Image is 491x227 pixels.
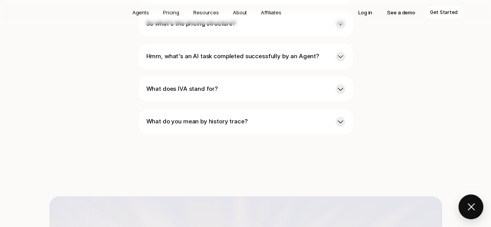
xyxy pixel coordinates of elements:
p: Resources [193,9,219,16]
a: About [228,6,252,19]
p: Get Started [430,9,458,16]
p: What do you mean by history trace? [146,117,330,126]
a: Agents [128,6,154,19]
p: Agents [132,9,149,16]
p: Log in [358,9,372,16]
p: Hmm, what's an AI task completed successfully by an Agent? [146,52,330,61]
p: See a demo [387,9,415,16]
p: Pricing [163,9,179,16]
a: Get Started [425,6,463,19]
p: About [233,9,247,16]
a: Pricing [158,6,184,19]
a: Log in [353,6,378,19]
a: See a demo [382,6,421,19]
p: What does IVA stand for? [146,84,330,94]
p: Affiliates [261,9,281,16]
a: Resources [189,6,224,19]
a: Affiliates [256,6,286,19]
